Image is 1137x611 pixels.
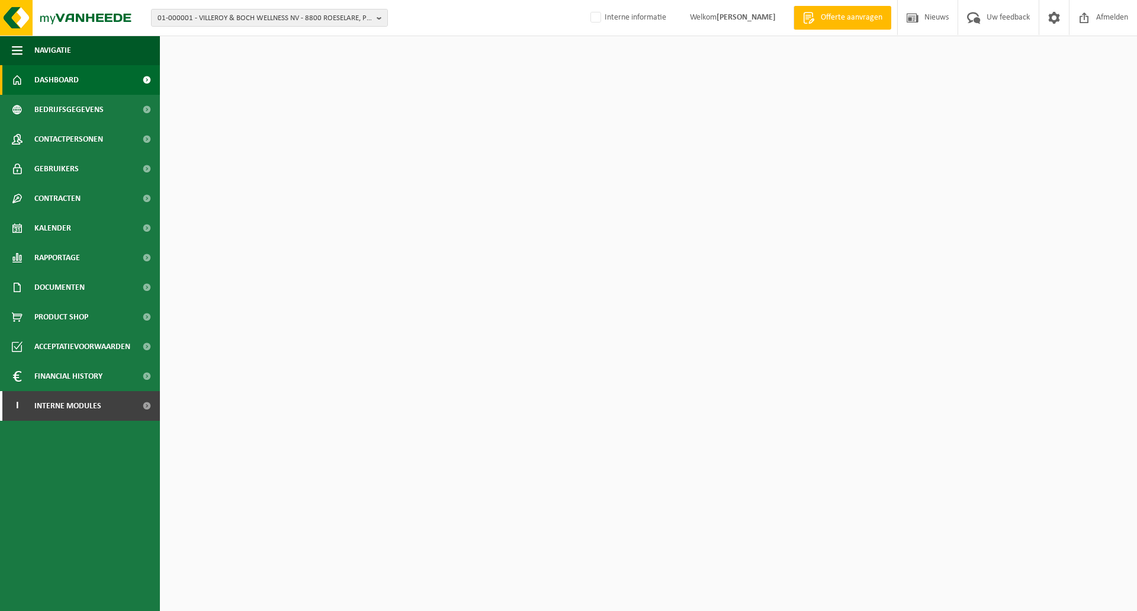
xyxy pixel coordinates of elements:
span: Navigatie [34,36,71,65]
label: Interne informatie [588,9,666,27]
span: I [12,391,23,421]
span: Rapportage [34,243,80,273]
span: Kalender [34,213,71,243]
span: Contracten [34,184,81,213]
span: Dashboard [34,65,79,95]
span: Bedrijfsgegevens [34,95,104,124]
span: Offerte aanvragen [818,12,885,24]
a: Offerte aanvragen [794,6,891,30]
span: Documenten [34,273,85,302]
span: 01-000001 - VILLEROY & BOCH WELLNESS NV - 8800 ROESELARE, POPULIERSTRAAT 1 [158,9,372,27]
span: Gebruikers [34,154,79,184]
span: Financial History [34,362,102,391]
span: Contactpersonen [34,124,103,154]
strong: [PERSON_NAME] [717,13,776,22]
button: 01-000001 - VILLEROY & BOCH WELLNESS NV - 8800 ROESELARE, POPULIERSTRAAT 1 [151,9,388,27]
span: Interne modules [34,391,101,421]
span: Product Shop [34,302,88,332]
span: Acceptatievoorwaarden [34,332,130,362]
